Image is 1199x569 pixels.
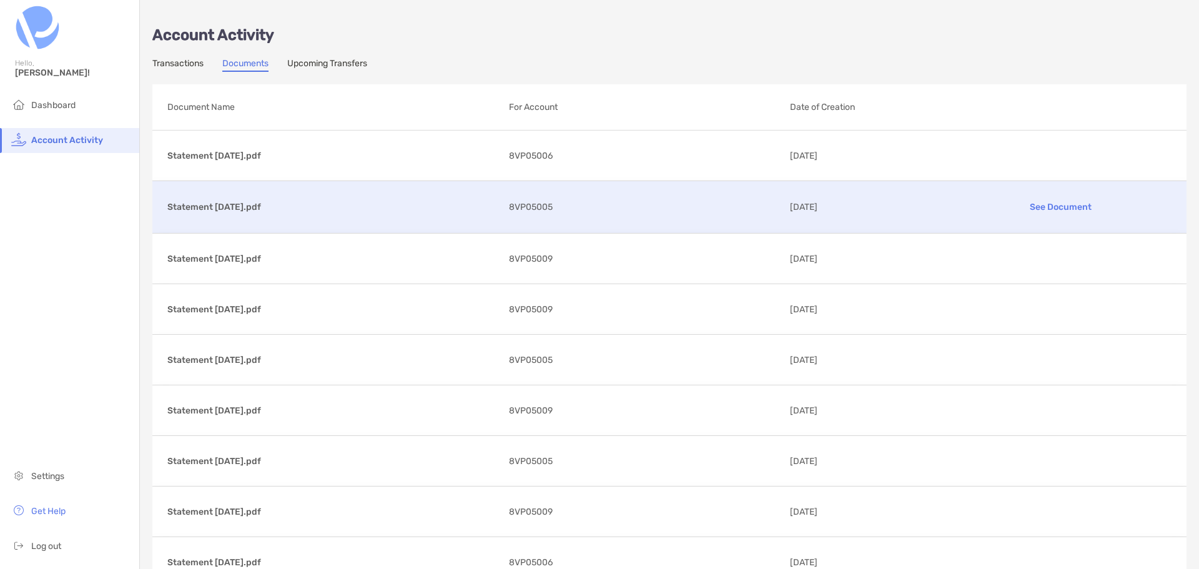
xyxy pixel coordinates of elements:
[15,67,132,78] span: [PERSON_NAME]!
[509,251,553,267] span: 8VP05009
[167,148,499,164] p: Statement [DATE].pdf
[31,471,64,482] span: Settings
[167,199,499,215] p: Statement [DATE].pdf
[222,58,269,72] a: Documents
[790,199,940,215] p: [DATE]
[167,99,499,115] p: Document Name
[167,251,499,267] p: Statement [DATE].pdf
[509,199,553,215] span: 8VP05005
[11,503,26,518] img: get-help icon
[167,403,499,418] p: Statement [DATE].pdf
[167,504,499,520] p: Statement [DATE].pdf
[790,403,940,418] p: [DATE]
[790,99,1091,115] p: Date of Creation
[509,302,553,317] span: 8VP05009
[11,97,26,112] img: household icon
[790,251,940,267] p: [DATE]
[11,132,26,147] img: activity icon
[31,135,103,146] span: Account Activity
[509,453,553,469] span: 8VP05005
[167,352,499,368] p: Statement [DATE].pdf
[11,538,26,553] img: logout icon
[509,99,780,115] p: For Account
[31,506,66,517] span: Get Help
[790,302,940,317] p: [DATE]
[152,58,204,72] a: Transactions
[790,352,940,368] p: [DATE]
[950,196,1172,218] p: See Document
[11,468,26,483] img: settings icon
[167,453,499,469] p: Statement [DATE].pdf
[31,100,76,111] span: Dashboard
[790,504,940,520] p: [DATE]
[287,58,367,72] a: Upcoming Transfers
[509,403,553,418] span: 8VP05009
[790,453,940,469] p: [DATE]
[31,541,61,552] span: Log out
[509,148,553,164] span: 8VP05006
[152,27,1187,43] p: Account Activity
[509,352,553,368] span: 8VP05005
[167,302,499,317] p: Statement [DATE].pdf
[790,148,940,164] p: [DATE]
[15,5,60,50] img: Zoe Logo
[509,504,553,520] span: 8VP05009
